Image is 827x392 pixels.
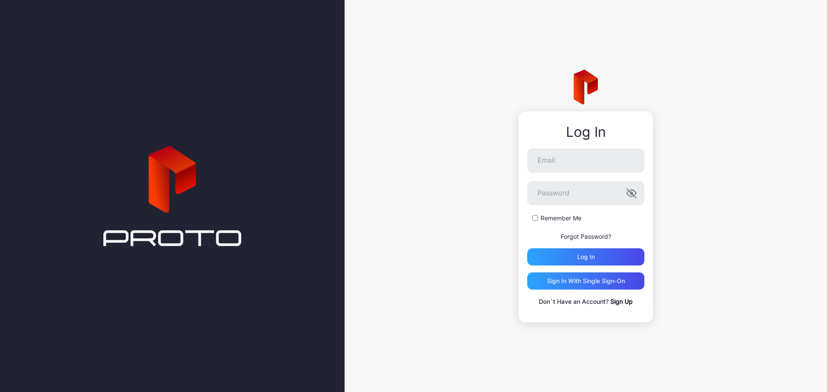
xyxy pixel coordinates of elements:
p: Don`t Have an Account? [527,296,644,307]
label: Remember Me [541,214,581,222]
button: Sign in With Single Sign-On [527,272,644,290]
a: Forgot Password? [561,233,611,240]
button: Log in [527,248,644,265]
a: Sign Up [610,298,633,305]
button: Password [626,188,637,198]
div: Log In [527,124,644,140]
input: Email [527,148,644,173]
div: Log in [577,253,595,260]
input: Password [527,181,644,205]
div: Sign in With Single Sign-On [547,278,625,284]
